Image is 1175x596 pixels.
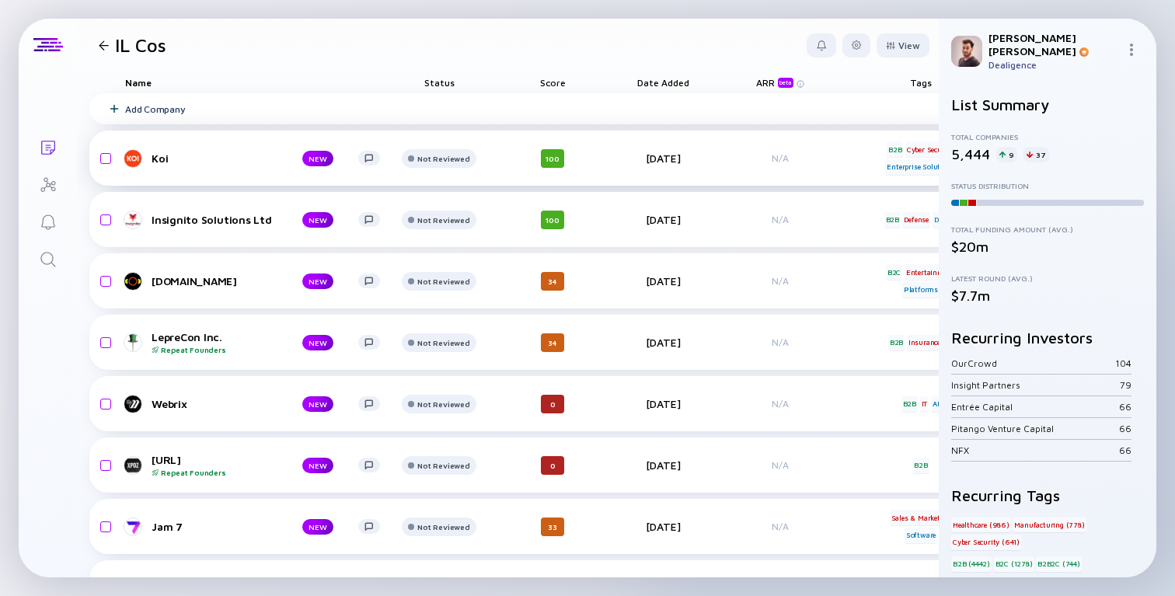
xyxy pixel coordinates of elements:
[951,274,1144,283] div: Latest Round (Avg.)
[125,272,392,291] a: [DOMAIN_NAME]NEW
[125,211,392,229] a: Insignito Solutions LtdNEW
[125,330,392,354] a: LepreCon Inc.Repeat FoundersNEW
[152,152,277,165] div: Koi
[886,264,902,280] div: B2C
[1119,423,1131,434] div: 66
[877,33,929,58] button: View
[1115,357,1131,369] div: 104
[933,212,958,228] div: Drones
[541,395,564,413] div: 0
[1036,556,1082,572] div: B2B2C (744)
[901,396,918,412] div: B2B
[885,159,956,175] div: Enterprise Solutions
[994,556,1034,572] div: B2C (1278)
[619,152,706,165] div: [DATE]
[778,78,793,88] div: beta
[951,517,1011,532] div: Healthcare (986)
[417,461,469,470] div: Not Reviewed
[417,154,469,163] div: Not Reviewed
[884,212,901,228] div: B2B
[951,444,1119,456] div: NFX
[19,165,77,202] a: Investor Map
[619,458,706,472] div: [DATE]
[424,77,455,89] span: Status
[125,453,392,477] a: [URL]Repeat FoundersNEW
[951,288,1144,304] div: $7.7m
[951,379,1120,391] div: Insight Partners
[988,59,1119,71] div: Dealigence
[951,535,1021,550] div: Cyber Security (641)
[951,181,1144,190] div: Status Distribution
[730,275,831,287] div: N/A
[905,528,937,543] div: Software
[541,518,564,536] div: 33
[730,214,831,225] div: N/A
[951,132,1144,141] div: Total Companies
[619,520,706,533] div: [DATE]
[877,71,964,93] div: Tags
[951,423,1119,434] div: Pitango Venture Capital
[951,329,1144,347] h2: Recurring Investors
[951,146,990,162] div: 5,444
[541,333,564,352] div: 34
[113,71,392,93] div: Name
[888,335,905,350] div: B2B
[152,468,277,477] div: Repeat Founders
[887,141,903,157] div: B2B
[730,152,831,164] div: N/A
[619,213,706,226] div: [DATE]
[931,396,941,412] div: AI
[920,396,929,412] div: IT
[951,225,1144,234] div: Total Funding Amount (Avg.)
[541,272,564,291] div: 34
[951,239,1144,255] div: $20m
[730,521,831,532] div: N/A
[541,211,564,229] div: 100
[125,149,392,168] a: KoiNEW
[951,36,982,67] img: Gil Profile Picture
[902,212,930,228] div: Defense
[1013,517,1086,532] div: Manufacturing (778)
[509,71,596,93] div: Score
[951,556,992,572] div: B2B (4442)
[902,282,940,298] div: Platforms
[619,397,706,410] div: [DATE]
[19,127,77,165] a: Lists
[541,456,564,475] div: 0
[1119,444,1131,456] div: 66
[152,520,277,533] div: Jam 7
[417,522,469,532] div: Not Reviewed
[125,395,392,413] a: WebrixNEW
[890,510,953,525] div: Sales & Marketing
[730,398,831,410] div: N/A
[730,336,831,348] div: N/A
[905,141,955,157] div: Cyber Security
[1023,147,1049,162] div: 37
[417,399,469,409] div: Not Reviewed
[988,31,1119,58] div: [PERSON_NAME] [PERSON_NAME]
[619,71,706,93] div: Date Added
[152,397,277,410] div: Webrix
[951,357,1115,369] div: OurCrowd
[417,215,469,225] div: Not Reviewed
[951,401,1119,413] div: Entrée Capital
[152,274,277,288] div: [DOMAIN_NAME]
[1125,44,1138,56] img: Menu
[19,239,77,277] a: Search
[541,149,564,168] div: 100
[951,96,1144,113] h2: List Summary
[125,103,185,115] div: Add Company
[152,453,277,477] div: [URL]
[115,34,166,56] h1: IL Cos
[152,330,277,354] div: LepreCon Inc.
[152,345,277,354] div: Repeat Founders
[152,213,277,226] div: Insignito Solutions Ltd
[996,147,1017,162] div: 9
[912,458,929,473] div: B2B
[951,486,1144,504] h2: Recurring Tags
[905,264,956,280] div: Entertainment
[756,77,797,88] div: ARR
[730,459,831,471] div: N/A
[19,202,77,239] a: Reminders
